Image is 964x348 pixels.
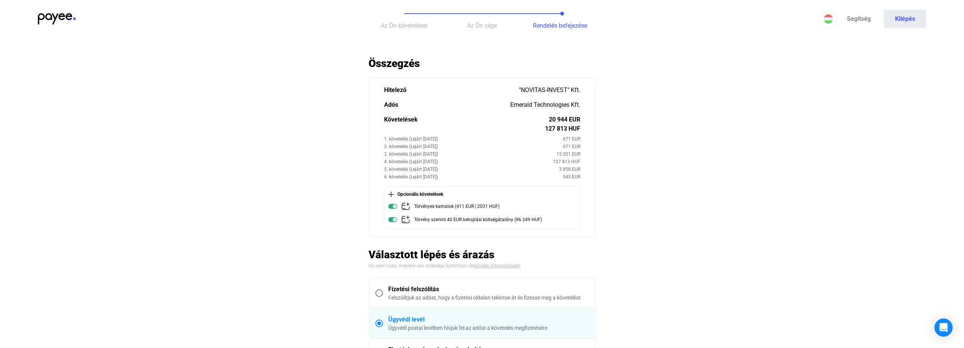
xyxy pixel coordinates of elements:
[384,143,563,150] div: 2. követelés (Lejárt [DATE])
[388,285,589,294] div: Fizetési felszólítás
[384,100,510,109] div: Adós
[388,192,394,197] img: plus-black
[401,215,410,224] img: add-claim
[545,115,580,124] div: 20 944 EUR
[824,14,833,23] img: HU
[388,294,589,301] div: Felszólítjuk az adóst, hogy a fizetési oldalon tekintse át és fizesse meg a követelést
[388,190,576,198] div: Opcionális követelések
[369,57,596,70] h2: Összegzés
[388,215,397,224] img: toggle-on
[533,22,587,29] span: Rendelés befejezése
[553,158,580,165] div: 127 813 HUF
[401,202,410,211] img: add-claim
[559,165,580,173] div: 3 858 EUR
[381,22,428,29] span: Az Ön követelései
[384,158,553,165] div: 4. követelés (Lejárt [DATE])
[414,215,542,225] div: Törvény szerinti 40 EUR behajtási költségátalány (96 249 HUF)
[369,248,596,261] h2: Választott lépés és árazás
[384,150,556,158] div: 3. követelés (Lejárt [DATE])
[510,100,580,109] div: Emerald Technologies Kft.
[556,150,580,158] div: 15 201 EUR
[369,263,474,268] span: Ha nem tudja, melyikre van szüksége, kattintson ide
[414,202,500,211] div: Törvényes kamatok (411 EUR | 2031 HUF)
[384,86,519,95] div: Hitelező
[819,10,837,28] button: HU
[384,135,563,143] div: 1. követelés (Lejárt [DATE])
[474,263,520,268] a: bővebb információkért
[884,10,926,28] button: Kilépés
[934,318,953,337] div: Open Intercom Messenger
[563,143,580,150] div: 671 EUR
[388,324,589,332] div: Ügyvédi postai levélben hívjuk fel az adóst a követelés megfizetésére
[38,13,76,25] img: payee-logo
[545,124,580,133] div: 127 813 HUF
[467,22,497,29] span: Az Ön cége
[384,173,563,181] div: 6. követelés (Lejárt [DATE])
[563,173,580,181] div: 543 EUR
[563,135,580,143] div: 671 EUR
[388,315,589,324] div: Ügyvédi levél
[519,86,580,95] div: "NOVITAS-INVEST" Kft.
[384,165,559,173] div: 5. követelés (Lejárt [DATE])
[388,202,397,211] img: toggle-on
[384,115,545,133] div: Követelések
[837,10,880,28] a: Segítség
